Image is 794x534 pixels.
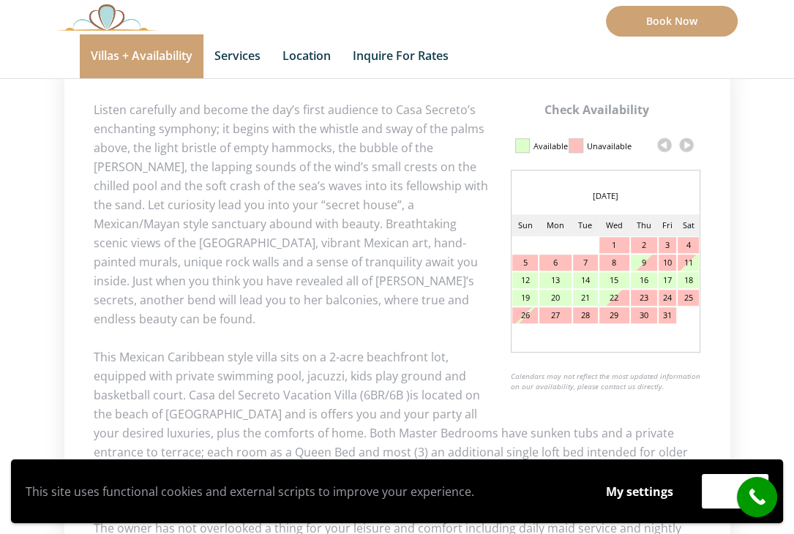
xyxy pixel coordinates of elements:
[631,272,657,288] div: 16
[587,134,632,159] div: Unavailable
[512,290,539,306] div: 19
[630,214,658,236] td: Thu
[631,237,657,253] div: 2
[539,290,571,306] div: 20
[342,34,460,78] a: Inquire for Rates
[659,272,676,288] div: 17
[737,477,777,517] a: call
[512,255,539,271] div: 5
[573,307,598,323] div: 28
[659,290,676,306] div: 24
[631,290,657,306] div: 23
[678,255,698,271] div: 11
[606,6,738,37] a: Book Now
[94,347,701,500] p: This Mexican Caribbean style villa sits on a 2-acre beachfront lot, equipped with private swimmin...
[631,255,657,271] div: 9
[203,34,271,78] a: Services
[539,307,571,323] div: 27
[599,255,629,271] div: 8
[678,272,698,288] div: 18
[702,474,768,508] button: Accept
[539,272,571,288] div: 13
[572,214,599,236] td: Tue
[573,272,598,288] div: 14
[677,214,699,236] td: Sat
[658,214,677,236] td: Fri
[57,4,157,31] img: Awesome Logo
[539,255,571,271] div: 6
[80,34,203,78] a: Villas + Availability
[512,214,539,236] td: Sun
[741,481,774,514] i: call
[512,185,700,207] div: [DATE]
[678,237,698,253] div: 4
[94,100,701,328] p: Listen carefully and become the day’s first audience to Casa Secreto’s enchanting symphony; it be...
[512,307,539,323] div: 26
[573,255,598,271] div: 7
[599,214,630,236] td: Wed
[271,34,342,78] a: Location
[631,307,657,323] div: 30
[26,481,577,503] p: This site uses functional cookies and external scripts to improve your experience.
[599,237,629,253] div: 1
[659,307,676,323] div: 31
[512,272,539,288] div: 12
[678,290,698,306] div: 25
[573,290,598,306] div: 21
[592,475,687,508] button: My settings
[533,134,568,159] div: Available
[599,307,629,323] div: 29
[539,214,572,236] td: Mon
[599,290,629,306] div: 22
[659,255,676,271] div: 10
[599,272,629,288] div: 15
[659,237,676,253] div: 3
